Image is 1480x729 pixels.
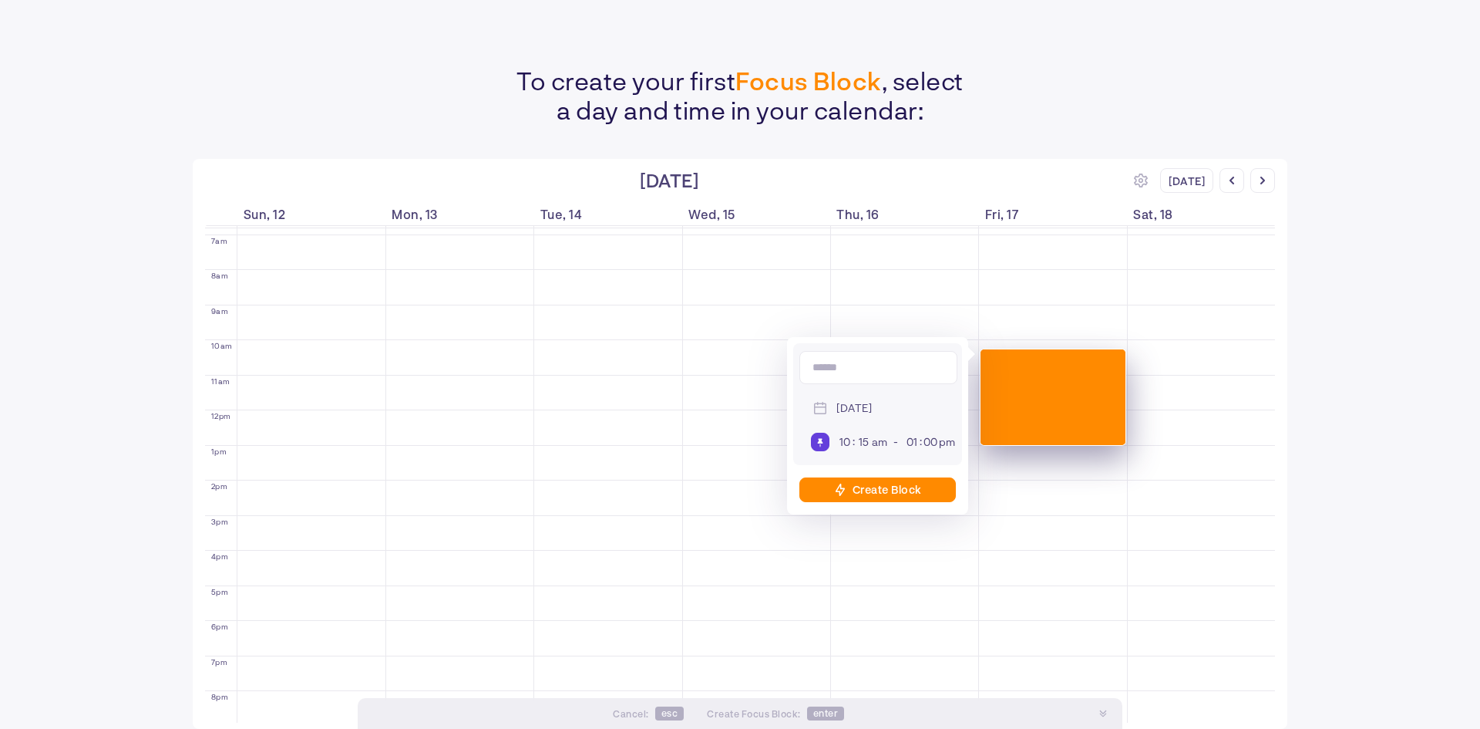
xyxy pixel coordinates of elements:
[211,658,228,666] div: 7pm
[853,434,856,447] span: :
[1160,168,1213,193] div: [DATE]
[893,435,899,448] div: -
[836,205,978,223] a: Thu, 16
[640,169,698,193] div: [DATE]
[211,552,229,560] div: 4pm
[211,447,227,455] div: 1pm
[655,707,684,721] span: esc
[903,435,920,449] input: 08
[1133,205,1275,223] a: Sat, 18
[211,342,233,349] div: 10am
[211,377,230,385] div: 11am
[688,205,830,223] a: Wed, 15
[211,237,228,245] div: 7am
[920,434,923,447] span: :
[923,435,939,449] input: 00
[211,482,228,490] div: 2pm
[856,435,872,449] input: 00
[807,707,845,721] span: Enter
[613,708,649,719] span: Cancel :
[211,693,229,700] div: 8pm
[735,66,882,95] strong: Focus Block
[211,588,229,596] div: 5pm
[836,435,853,449] input: 08
[211,518,229,525] div: 3pm
[211,307,229,315] div: 9am
[707,708,801,719] span: Create Focus Block :
[392,205,533,223] a: Mon, 13
[832,397,876,419] span: [DATE]
[211,412,231,420] div: 12pm
[211,623,229,630] div: 6pm
[244,205,385,223] a: Sun, 12
[540,205,682,223] a: Tue, 14
[985,205,1127,223] a: Fri, 17
[211,272,229,279] div: 8am
[853,483,922,496] div: Create Block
